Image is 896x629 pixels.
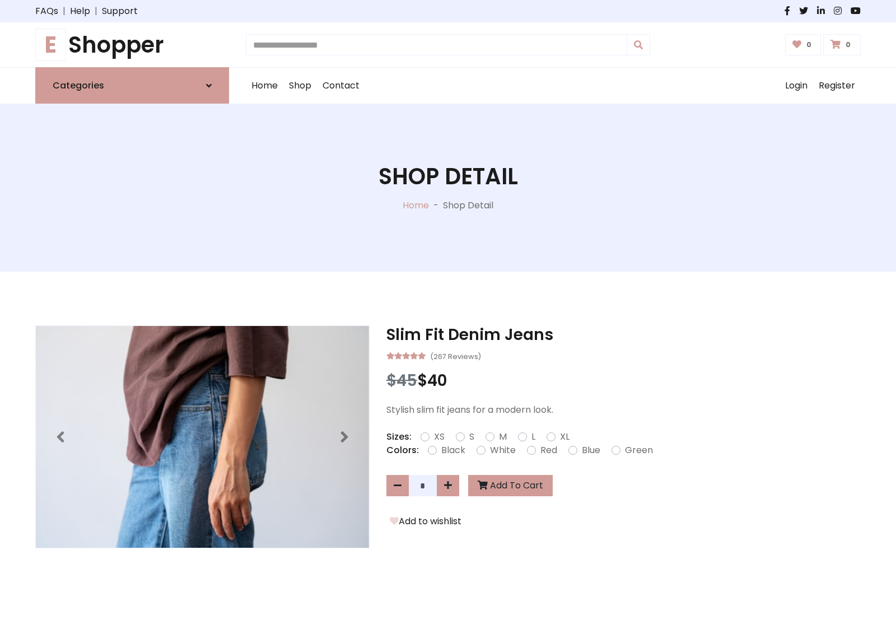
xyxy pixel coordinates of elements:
button: Add to wishlist [386,514,465,529]
h1: Shop Detail [379,163,518,190]
h3: $ [386,371,861,390]
label: Green [625,444,653,457]
label: Black [441,444,465,457]
a: 0 [785,34,822,55]
label: S [469,430,474,444]
span: | [90,4,102,18]
button: Add To Cart [468,475,553,496]
a: EShopper [35,31,229,58]
h3: Slim Fit Denim Jeans [386,325,861,344]
a: Contact [317,68,365,104]
p: Shop Detail [443,199,493,212]
label: M [499,430,507,444]
label: Red [540,444,557,457]
a: Categories [35,67,229,104]
p: - [429,199,443,212]
span: | [58,4,70,18]
a: Home [246,68,283,104]
label: L [531,430,535,444]
a: Support [102,4,138,18]
a: 0 [823,34,861,55]
label: XL [560,430,570,444]
a: Home [403,199,429,212]
a: FAQs [35,4,58,18]
img: Image [36,326,369,548]
a: Help [70,4,90,18]
label: XS [434,430,445,444]
span: 0 [843,40,853,50]
span: $45 [386,370,417,392]
p: Colors: [386,444,419,457]
h6: Categories [53,80,104,91]
a: Login [780,68,813,104]
small: (267 Reviews) [430,349,481,362]
a: Shop [283,68,317,104]
label: Blue [582,444,600,457]
span: 0 [804,40,814,50]
a: Register [813,68,861,104]
label: White [490,444,516,457]
span: 40 [427,370,447,392]
p: Sizes: [386,430,412,444]
p: Stylish slim fit jeans for a modern look. [386,403,861,417]
h1: Shopper [35,31,229,58]
span: E [35,29,66,61]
